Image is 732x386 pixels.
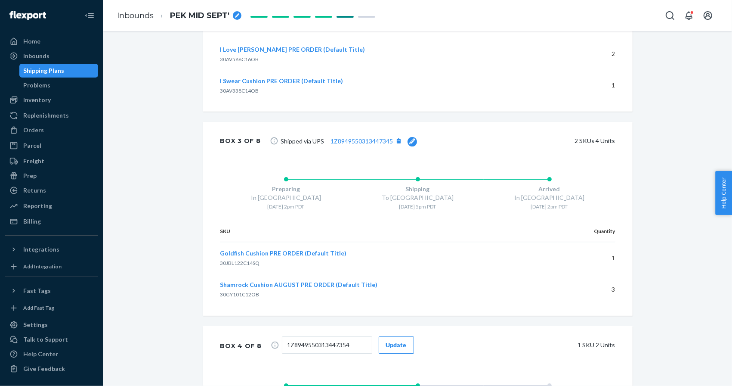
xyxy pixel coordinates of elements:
[5,301,98,314] a: Add Fast Tag
[661,7,679,24] button: Open Search Box
[220,77,343,85] button: I Swear Cushion PRE ORDER (Default Title)
[5,243,98,256] button: Integrations
[430,132,615,149] div: 2 SKUs 4 Units
[220,337,262,355] div: Box 4 of 8
[19,64,99,78] a: Shipping Plans
[559,38,615,70] td: 2
[220,193,352,202] div: In [GEOGRAPHIC_DATA]
[23,111,69,120] div: Replenishments
[220,77,343,84] span: I Swear Cushion PRE ORDER (Default Title)
[24,81,51,90] div: Problems
[23,37,40,46] div: Home
[220,87,259,94] span: 30AV338C14OB
[558,242,615,274] td: 1
[220,281,378,288] span: Shamrock Cushion AUGUST PRE ORDER (Default Title)
[699,7,717,24] button: Open account menu
[23,217,41,226] div: Billing
[558,274,615,305] td: 3
[23,171,37,180] div: Prep
[282,336,372,354] input: Tracking Number
[23,157,44,165] div: Freight
[23,52,49,60] div: Inbounds
[23,286,51,295] div: Fast Tags
[352,185,484,193] div: Shipping
[559,70,615,101] td: 1
[5,260,98,273] a: Add Integration
[386,341,407,349] div: Update
[5,139,98,153] a: Parcel
[680,7,698,24] button: Open notifications
[9,11,46,20] img: Flexport logo
[23,126,44,134] div: Orders
[5,284,98,298] button: Fast Tags
[715,171,732,215] button: Help Center
[484,185,615,193] div: Arrived
[170,10,229,22] span: PEK MID SEPT'
[81,7,98,24] button: Close Navigation
[5,347,98,361] a: Help Center
[220,132,261,149] div: Box 3 of 8
[220,203,352,210] div: [DATE] 2pm PDT
[5,362,98,376] button: Give Feedback
[5,318,98,332] a: Settings
[220,280,378,289] button: Shamrock Cushion AUGUST PRE ORDER (Default Title)
[220,221,558,242] th: SKU
[23,186,46,195] div: Returns
[23,350,58,358] div: Help Center
[5,49,98,63] a: Inbounds
[5,154,98,168] a: Freight
[393,135,405,146] button: [object Object]
[281,135,417,146] span: Shipped via UPS
[220,45,365,54] button: I Love [PERSON_NAME] PRE ORDER (Default Title)
[5,34,98,48] a: Home
[379,336,414,354] button: Update
[23,141,41,150] div: Parcel
[484,193,615,202] div: In [GEOGRAPHIC_DATA]
[19,78,99,92] a: Problems
[24,66,65,75] div: Shipping Plans
[5,184,98,197] a: Returns
[5,123,98,137] a: Orders
[352,203,484,210] div: [DATE] 5pm PDT
[5,333,98,346] a: Talk to Support
[220,249,347,258] button: Goldfish Cushion PRE ORDER (Default Title)
[220,185,352,193] div: Preparing
[117,11,154,20] a: Inbounds
[220,291,259,298] span: 30GY101C12OB
[484,203,615,210] div: [DATE] 2pm PDT
[5,199,98,213] a: Reporting
[23,202,52,210] div: Reporting
[23,364,65,373] div: Give Feedback
[352,193,484,202] div: To [GEOGRAPHIC_DATA]
[5,215,98,228] a: Billing
[427,336,615,354] div: 1 SKU 2 Units
[110,3,248,28] ol: breadcrumbs
[331,137,393,145] a: 1Z8949550313447345
[23,304,54,311] div: Add Fast Tag
[23,96,51,104] div: Inventory
[5,93,98,107] a: Inventory
[23,335,68,344] div: Talk to Support
[23,321,48,329] div: Settings
[558,221,615,242] th: Quantity
[220,46,365,53] span: I Love [PERSON_NAME] PRE ORDER (Default Title)
[220,260,260,266] span: 30JBL122C14SQ
[5,109,98,122] a: Replenishments
[23,263,62,270] div: Add Integration
[5,169,98,183] a: Prep
[220,56,259,62] span: 30AV586C16OB
[23,245,59,254] div: Integrations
